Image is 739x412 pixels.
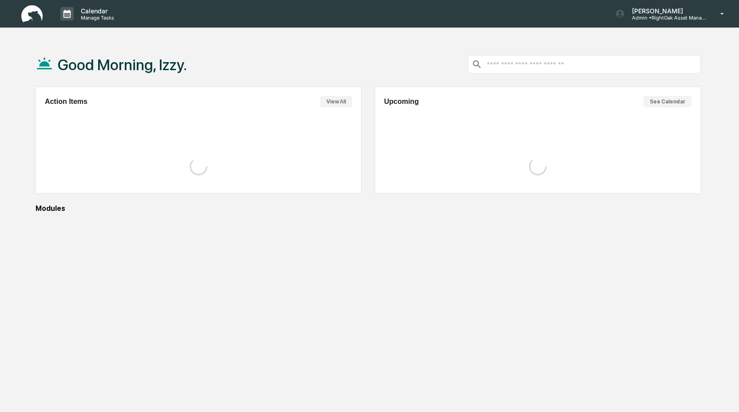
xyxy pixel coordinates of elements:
p: Calendar [74,7,119,15]
h2: Upcoming [384,98,419,106]
div: Modules [36,204,701,213]
p: [PERSON_NAME] [625,7,707,15]
h2: Action Items [45,98,87,106]
button: See Calendar [644,96,691,107]
p: Manage Tasks [74,15,119,21]
p: Admin • RightOak Asset Management, LLC [625,15,707,21]
h1: Good Morning, Izzy. [58,56,187,74]
button: View All [320,96,352,107]
img: logo [21,5,43,23]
